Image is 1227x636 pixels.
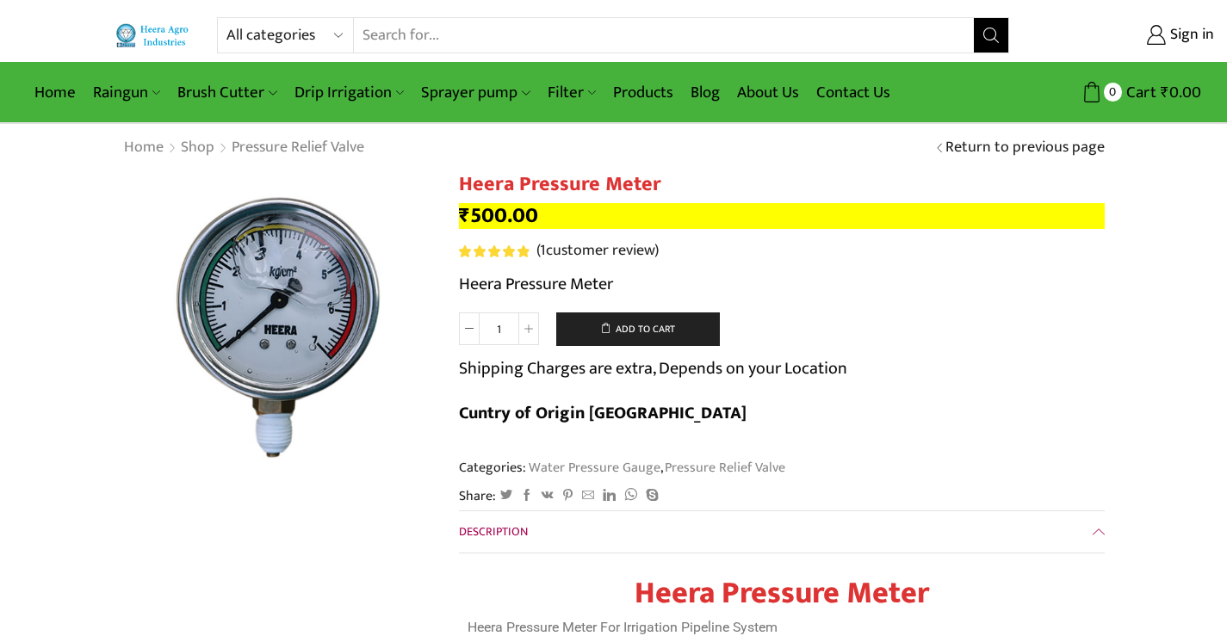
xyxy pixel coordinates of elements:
a: Contact Us [808,72,899,113]
input: Search for... [354,18,975,52]
span: Rated out of 5 based on customer rating [459,245,529,257]
a: Drip Irrigation [286,72,412,113]
nav: Breadcrumb [123,137,365,159]
a: Water Pressure Gauge [526,456,660,479]
a: Sprayer pump [412,72,538,113]
a: Filter [539,72,604,113]
span: 1 [540,238,546,263]
button: Search button [974,18,1008,52]
a: Blog [682,72,728,113]
span: Sign in [1166,24,1214,46]
span: ₹ [459,198,470,233]
span: Categories: , [459,458,785,478]
a: Description [459,511,1105,553]
a: Pressure Relief Valve [663,456,785,479]
span: 1 [459,245,532,257]
h1: Heera Pressure Meter [459,172,1105,197]
strong: Heera Pressure Meter [635,567,929,619]
button: Add to cart [556,312,720,347]
span: Share: [459,486,496,506]
a: Sign in [1035,20,1214,51]
a: Pressure Relief Valve [231,137,365,159]
a: 0 Cart ₹0.00 [1026,77,1201,108]
a: Home [26,72,84,113]
a: Return to previous page [945,137,1105,159]
span: ₹ [1161,79,1169,106]
a: Brush Cutter [169,72,285,113]
span: Description [459,522,528,541]
b: Cuntry of Origin [GEOGRAPHIC_DATA] [459,398,747,428]
p: Shipping Charges are extra, Depends on your Location [459,355,847,382]
a: (1customer review) [536,240,659,262]
a: About Us [728,72,808,113]
a: Raingun [84,72,169,113]
div: Rated 5.00 out of 5 [459,245,529,257]
input: Product quantity [480,312,518,345]
bdi: 500.00 [459,198,538,233]
span: Cart [1122,81,1156,104]
p: Heera Pressure Meter [459,270,1105,298]
bdi: 0.00 [1161,79,1201,106]
img: Heera Pressure Meter [123,172,433,482]
a: Home [123,137,164,159]
span: 0 [1104,83,1122,101]
a: Products [604,72,682,113]
a: Shop [180,137,215,159]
